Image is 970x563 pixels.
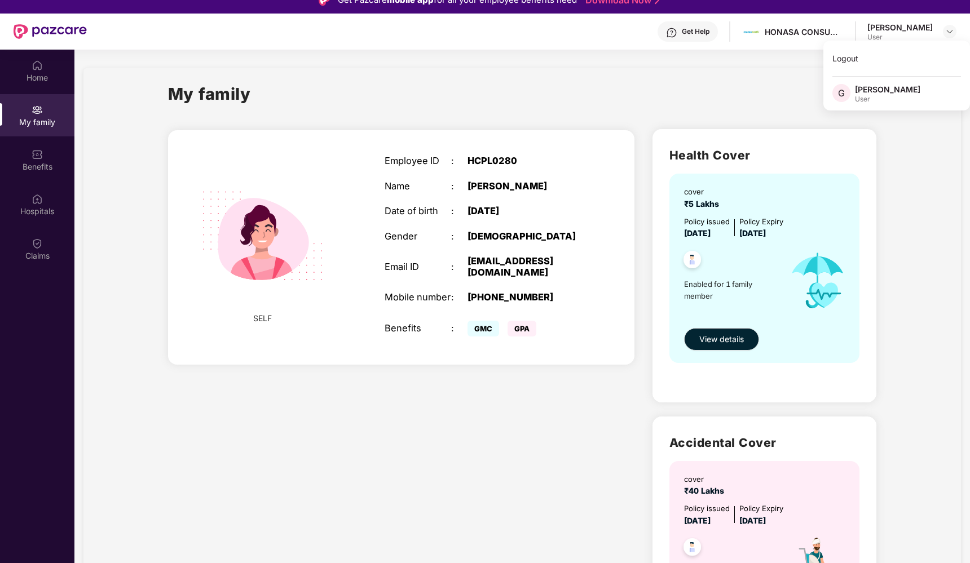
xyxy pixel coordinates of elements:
[385,292,451,303] div: Mobile number
[32,193,43,205] img: svg+xml;base64,PHN2ZyBpZD0iSG9zcGl0YWxzIiB4bWxucz0iaHR0cDovL3d3dy53My5vcmcvMjAwMC9zdmciIHdpZHRoPS...
[168,81,251,107] h1: My family
[385,323,451,334] div: Benefits
[684,503,730,514] div: Policy issued
[385,181,451,192] div: Name
[669,433,860,452] h2: Accidental Cover
[739,516,766,525] span: [DATE]
[32,104,43,116] img: svg+xml;base64,PHN2ZyB3aWR0aD0iMjAiIGhlaWdodD0iMjAiIHZpZXdCb3g9IjAgMCAyMCAyMCIgZmlsbD0ibm9uZSIgeG...
[468,156,584,166] div: HCPL0280
[682,27,709,36] div: Get Help
[855,95,920,104] div: User
[669,146,860,165] h2: Health Cover
[468,321,499,336] span: GMC
[684,186,724,197] div: cover
[684,516,711,525] span: [DATE]
[385,206,451,216] div: Date of birth
[451,156,468,166] div: :
[678,535,706,562] img: svg+xml;base64,PHN2ZyB4bWxucz0iaHR0cDovL3d3dy53My5vcmcvMjAwMC9zdmciIHdpZHRoPSI0OC45NDMiIGhlaWdodD...
[684,473,729,485] div: cover
[451,292,468,303] div: :
[451,181,468,192] div: :
[468,181,584,192] div: [PERSON_NAME]
[253,312,272,325] span: SELF
[451,261,468,272] div: :
[779,240,856,322] img: icon
[838,86,845,100] span: G
[945,27,954,36] img: svg+xml;base64,PHN2ZyBpZD0iRHJvcGRvd24tMzJ4MzIiIHhtbG5zPSJodHRwOi8vd3d3LnczLm9yZy8yMDAwL3N2ZyIgd2...
[684,216,730,227] div: Policy issued
[684,486,729,495] span: ₹40 Lakhs
[468,231,584,242] div: [DEMOGRAPHIC_DATA]
[678,247,706,275] img: svg+xml;base64,PHN2ZyB4bWxucz0iaHR0cDovL3d3dy53My5vcmcvMjAwMC9zdmciIHdpZHRoPSI0OC45NDMiIGhlaWdodD...
[385,231,451,242] div: Gender
[684,278,779,302] span: Enabled for 1 family member
[385,156,451,166] div: Employee ID
[32,60,43,71] img: svg+xml;base64,PHN2ZyBpZD0iSG9tZSIgeG1sbnM9Imh0dHA6Ly93d3cudzMub3JnLzIwMDAvc3ZnIiB3aWR0aD0iMjAiIG...
[855,84,920,95] div: [PERSON_NAME]
[468,206,584,216] div: [DATE]
[739,503,783,514] div: Policy Expiry
[867,22,933,33] div: [PERSON_NAME]
[743,24,760,40] img: Mamaearth%20Logo.jpg
[867,33,933,42] div: User
[666,27,677,38] img: svg+xml;base64,PHN2ZyBpZD0iSGVscC0zMngzMiIgeG1sbnM9Imh0dHA6Ly93d3cudzMub3JnLzIwMDAvc3ZnIiB3aWR0aD...
[14,24,87,39] img: New Pazcare Logo
[684,199,724,209] span: ₹5 Lakhs
[451,231,468,242] div: :
[684,228,711,238] span: [DATE]
[739,228,766,238] span: [DATE]
[823,47,970,69] div: Logout
[451,323,468,334] div: :
[684,328,759,351] button: View details
[385,261,451,272] div: Email ID
[32,149,43,160] img: svg+xml;base64,PHN2ZyBpZD0iQmVuZWZpdHMiIHhtbG5zPSJodHRwOi8vd3d3LnczLm9yZy8yMDAwL3N2ZyIgd2lkdGg9Ij...
[739,216,783,227] div: Policy Expiry
[32,238,43,249] img: svg+xml;base64,PHN2ZyBpZD0iQ2xhaW0iIHhtbG5zPSJodHRwOi8vd3d3LnczLm9yZy8yMDAwL3N2ZyIgd2lkdGg9IjIwIi...
[699,333,744,345] span: View details
[765,26,844,37] div: HONASA CONSUMER LIMITED
[468,292,584,303] div: [PHONE_NUMBER]
[186,159,339,312] img: svg+xml;base64,PHN2ZyB4bWxucz0iaHR0cDovL3d3dy53My5vcmcvMjAwMC9zdmciIHdpZHRoPSIyMjQiIGhlaWdodD0iMT...
[508,321,536,336] span: GPA
[451,206,468,216] div: :
[468,256,584,278] div: [EMAIL_ADDRESS][DOMAIN_NAME]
